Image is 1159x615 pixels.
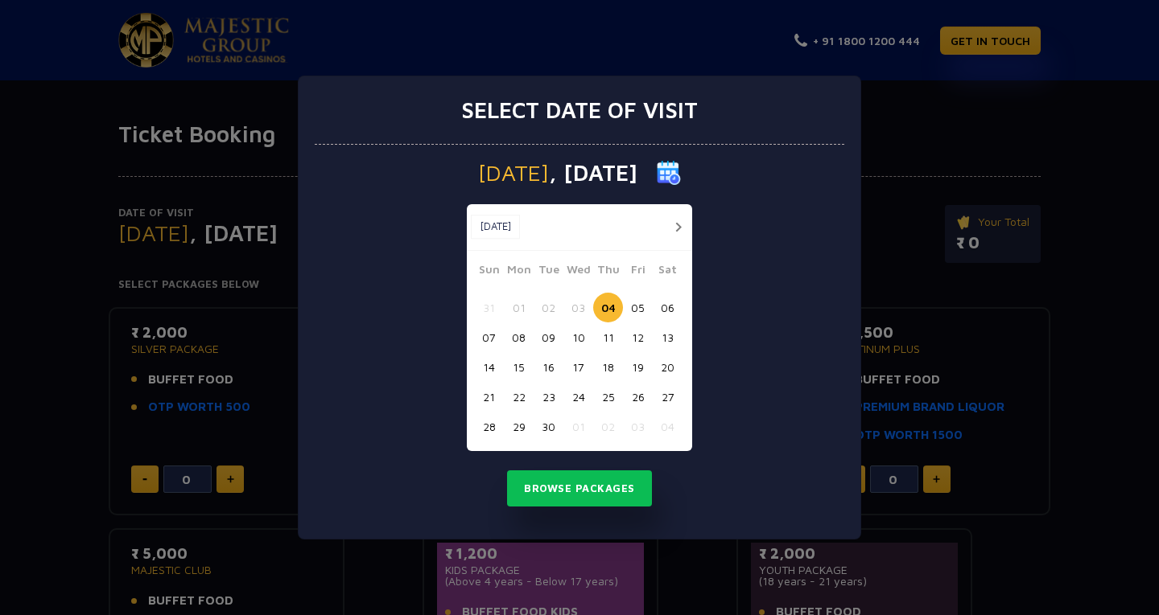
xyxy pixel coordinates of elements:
[534,352,563,382] button: 16
[474,412,504,441] button: 28
[504,352,534,382] button: 15
[504,260,534,283] span: Mon
[474,352,504,382] button: 14
[474,382,504,412] button: 21
[474,293,504,322] button: 31
[534,322,563,352] button: 09
[504,293,534,322] button: 01
[623,322,653,352] button: 12
[474,322,504,352] button: 07
[653,412,683,441] button: 04
[653,352,683,382] button: 20
[657,161,681,185] img: calender icon
[534,260,563,283] span: Tue
[593,260,623,283] span: Thu
[504,322,534,352] button: 08
[593,322,623,352] button: 11
[563,412,593,441] button: 01
[593,382,623,412] button: 25
[593,412,623,441] button: 02
[504,382,534,412] button: 22
[563,322,593,352] button: 10
[623,260,653,283] span: Fri
[507,470,652,507] button: Browse Packages
[653,322,683,352] button: 13
[471,215,520,239] button: [DATE]
[534,412,563,441] button: 30
[623,382,653,412] button: 26
[623,352,653,382] button: 19
[653,293,683,322] button: 06
[593,352,623,382] button: 18
[593,293,623,322] button: 04
[653,382,683,412] button: 27
[563,352,593,382] button: 17
[623,412,653,441] button: 03
[474,260,504,283] span: Sun
[534,293,563,322] button: 02
[563,382,593,412] button: 24
[534,382,563,412] button: 23
[653,260,683,283] span: Sat
[549,162,637,184] span: , [DATE]
[478,162,549,184] span: [DATE]
[623,293,653,322] button: 05
[563,260,593,283] span: Wed
[504,412,534,441] button: 29
[563,293,593,322] button: 03
[461,96,698,124] h3: Select date of visit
